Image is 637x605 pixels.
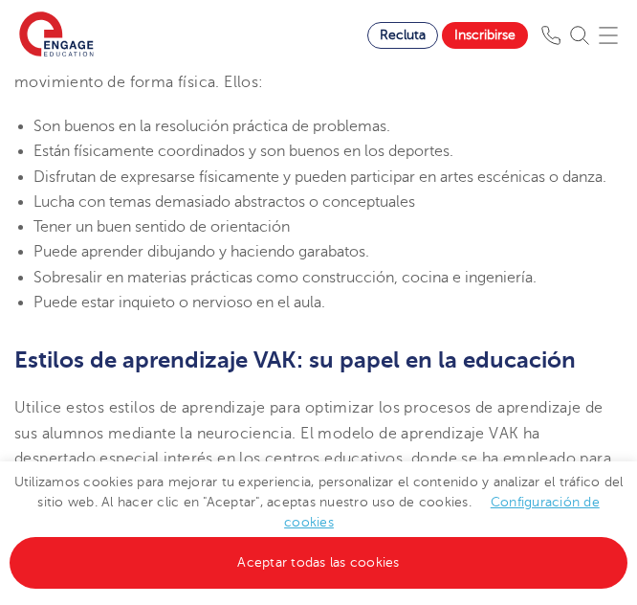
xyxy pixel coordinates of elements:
[33,294,325,311] font: Puede estar inquieto o nervioso en el aula.
[380,28,426,42] font: Recluta
[33,269,537,286] font: Sobresalir en materias prácticas como construcción, cocina e ingeniería.
[33,118,390,135] font: Son buenos en la resolución práctica de problemas.
[454,28,516,42] font: Inscribirse
[570,26,589,45] img: Buscar
[367,22,438,49] a: Recluta
[33,168,606,186] font: Disfrutan de expresarse físicamente y pueden participar en artes escénicas o danza.
[33,193,415,211] font: Lucha con temas demasiado abstractos o conceptuales
[10,537,627,589] a: Aceptar todas las cookies
[14,476,624,510] font: Utilizamos cookies para mejorar tu experiencia, personalizar el contenido y analizar el tráfico d...
[19,11,94,59] img: Educación comprometida
[14,347,576,373] font: Estilos de aprendizaje VAK: su papel en la educación
[237,555,399,570] font: Aceptar todas las cookies
[33,218,290,235] font: Tener un buen sentido de orientación
[33,243,369,260] font: Puede aprender dibujando y haciendo garabatos.
[14,399,611,492] font: Utilice estos estilos de aprendizaje para optimizar los procesos de aprendizaje de sus alumnos me...
[14,48,597,90] font: absorben la información principalmente a través del movimiento de forma física. Ellos:
[33,143,453,160] font: Están físicamente coordinados y son buenos en los deportes.
[541,26,560,45] img: Teléfono
[442,22,528,49] a: Inscribirse
[599,26,618,45] img: Menú móvil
